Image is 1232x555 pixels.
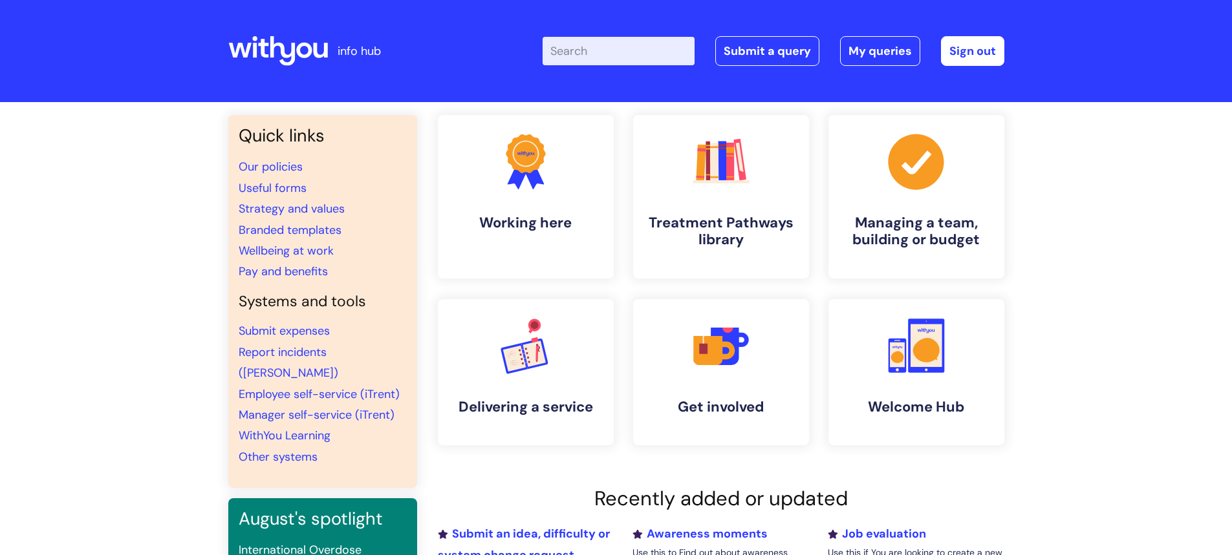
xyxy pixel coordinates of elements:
[239,180,307,196] a: Useful forms
[839,215,994,249] h4: Managing a team, building or budget
[828,526,926,541] a: Job evaluation
[840,36,920,66] a: My queries
[239,159,303,174] a: Our policies
[543,37,695,65] input: Search
[239,222,341,238] a: Branded templates
[643,399,799,415] h4: Get involved
[239,386,400,402] a: Employee self-service (iTrent)
[632,526,768,541] a: Awareness moments
[239,264,328,279] a: Pay and benefits
[633,299,809,445] a: Get involved
[438,487,1004,510] h2: Recently added or updated
[239,428,330,443] a: WithYou Learning
[239,449,318,465] a: Other systems
[839,399,994,415] h4: Welcome Hub
[715,36,819,66] a: Submit a query
[828,299,1004,445] a: Welcome Hub
[239,407,394,423] a: Manager self-service (iTrent)
[438,115,614,278] a: Working here
[543,36,1004,66] div: | -
[239,323,330,339] a: Submit expenses
[239,125,407,146] h3: Quick links
[239,344,338,381] a: Report incidents ([PERSON_NAME])
[633,115,809,278] a: Treatment Pathways library
[239,201,345,216] a: Strategy and values
[941,36,1004,66] a: Sign out
[643,215,799,249] h4: Treatment Pathways library
[438,299,614,445] a: Delivering a service
[239,243,334,258] a: Wellbeing at work
[239,293,407,311] h4: Systems and tools
[239,508,407,529] h3: August's spotlight
[338,41,381,61] p: info hub
[448,399,603,415] h4: Delivering a service
[448,215,603,231] h4: Working here
[828,115,1004,278] a: Managing a team, building or budget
